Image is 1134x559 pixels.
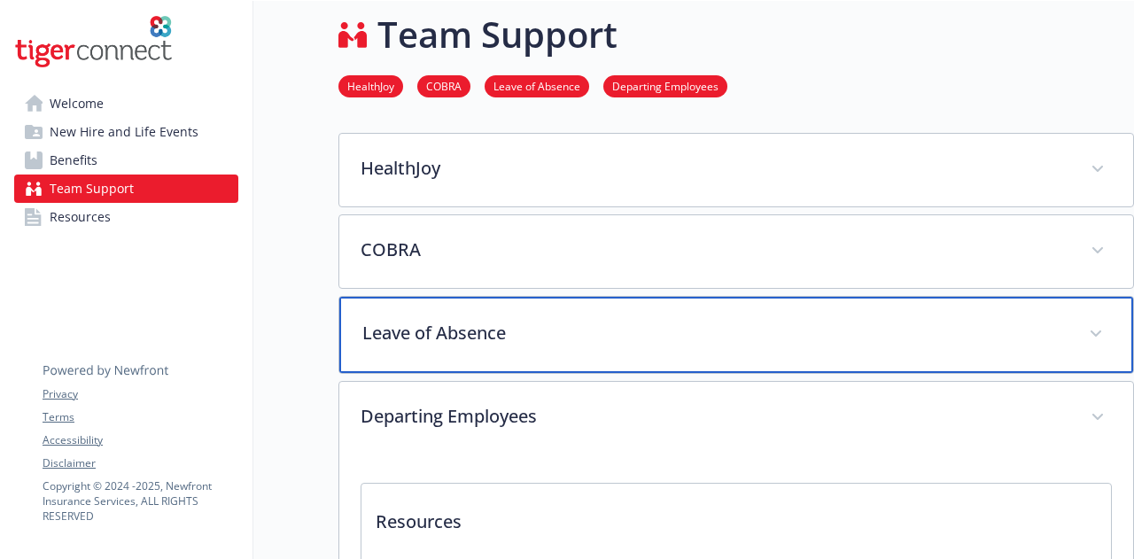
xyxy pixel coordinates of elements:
[361,403,1069,430] p: Departing Employees
[43,409,237,425] a: Terms
[14,146,238,175] a: Benefits
[43,455,237,471] a: Disclaimer
[43,478,237,524] p: Copyright © 2024 - 2025 , Newfront Insurance Services, ALL RIGHTS RESERVED
[485,77,589,94] a: Leave of Absence
[362,320,1068,346] p: Leave of Absence
[43,432,237,448] a: Accessibility
[50,146,97,175] span: Benefits
[14,203,238,231] a: Resources
[43,386,237,402] a: Privacy
[338,77,403,94] a: HealthJoy
[50,89,104,118] span: Welcome
[339,297,1133,373] div: Leave of Absence
[14,89,238,118] a: Welcome
[603,77,727,94] a: Departing Employees
[377,8,617,61] h1: Team Support
[361,484,1111,549] p: Resources
[14,118,238,146] a: New Hire and Life Events
[14,175,238,203] a: Team Support
[339,215,1133,288] div: COBRA
[50,118,198,146] span: New Hire and Life Events
[361,237,1069,263] p: COBRA
[417,77,470,94] a: COBRA
[339,134,1133,206] div: HealthJoy
[50,203,111,231] span: Resources
[339,382,1133,454] div: Departing Employees
[361,155,1069,182] p: HealthJoy
[50,175,134,203] span: Team Support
